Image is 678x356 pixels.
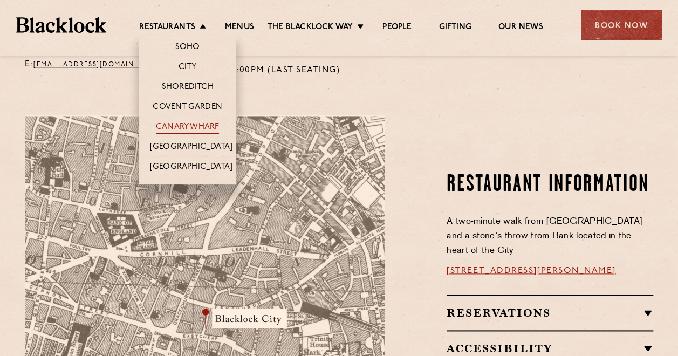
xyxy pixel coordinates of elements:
h2: Reservations [447,306,653,319]
p: 11:45am - 8:00pm (Last Seating) [186,64,340,78]
a: Soho [175,42,200,54]
h2: Restaurant Information [447,172,653,198]
a: City [179,62,197,74]
img: BL_Textured_Logo-footer-cropped.svg [16,17,106,32]
a: Restaurants [139,22,195,34]
a: Shoreditch [162,82,214,94]
a: [STREET_ADDRESS][PERSON_NAME] [447,266,616,275]
a: Our News [498,22,543,34]
a: Gifting [439,22,471,34]
a: [GEOGRAPHIC_DATA] [150,142,232,154]
div: Book Now [581,10,662,40]
a: Canary Wharf [156,122,219,134]
a: Covent Garden [153,102,222,114]
a: Menus [225,22,254,34]
p: A two-minute walk from [GEOGRAPHIC_DATA] and a stone’s throw from Bank located in the heart of th... [447,215,653,258]
h2: Accessibility [447,342,653,355]
a: The Blacklock Way [268,22,353,34]
a: People [382,22,412,34]
a: [GEOGRAPHIC_DATA] [150,162,232,174]
a: [EMAIL_ADDRESS][DOMAIN_NAME] [33,61,162,68]
p: E: [25,58,170,72]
